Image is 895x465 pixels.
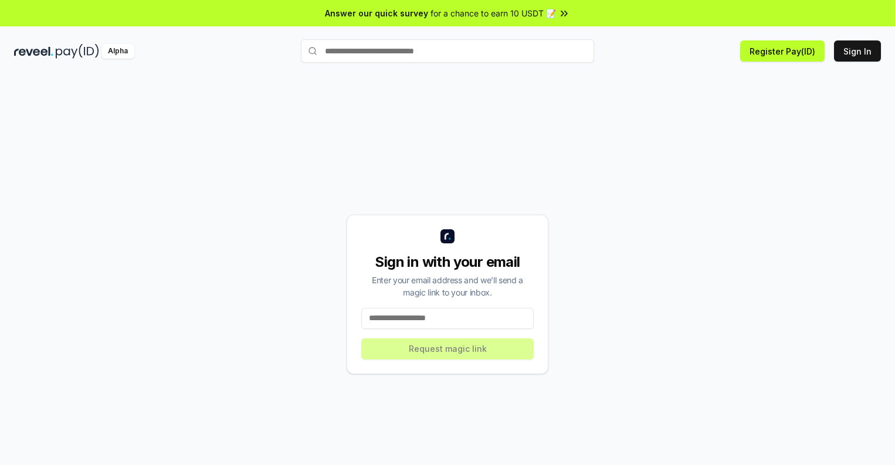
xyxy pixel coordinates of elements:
img: reveel_dark [14,44,53,59]
button: Register Pay(ID) [740,40,825,62]
button: Sign In [834,40,881,62]
span: Answer our quick survey [325,7,428,19]
span: for a chance to earn 10 USDT 📝 [430,7,556,19]
div: Sign in with your email [361,253,534,271]
img: logo_small [440,229,455,243]
div: Alpha [101,44,134,59]
img: pay_id [56,44,99,59]
div: Enter your email address and we’ll send a magic link to your inbox. [361,274,534,298]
